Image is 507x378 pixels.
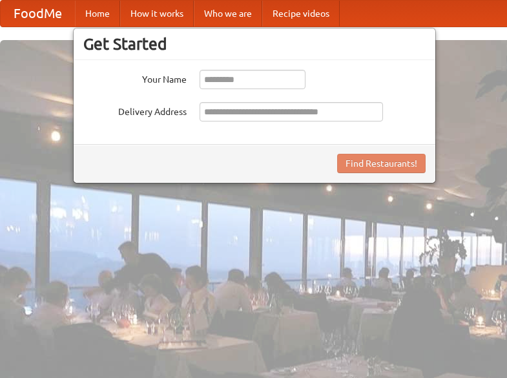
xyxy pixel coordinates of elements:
[120,1,194,26] a: How it works
[1,1,75,26] a: FoodMe
[262,1,340,26] a: Recipe videos
[83,102,187,118] label: Delivery Address
[194,1,262,26] a: Who we are
[75,1,120,26] a: Home
[83,34,426,54] h3: Get Started
[83,70,187,86] label: Your Name
[337,154,426,173] button: Find Restaurants!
